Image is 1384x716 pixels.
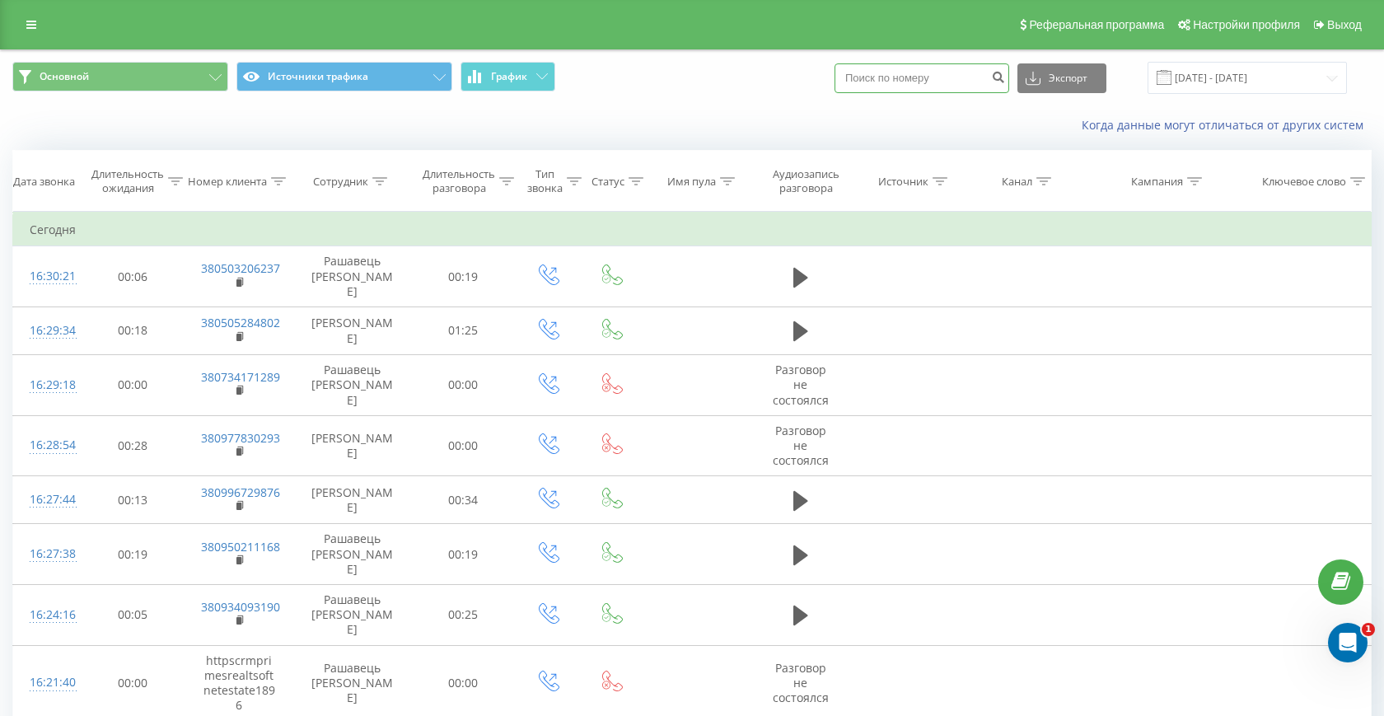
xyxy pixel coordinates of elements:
[773,362,829,407] span: Разговор не состоялся
[491,71,527,82] span: График
[30,667,63,699] div: 16:21:40
[1362,623,1375,636] span: 1
[236,62,452,91] button: Источники трафика
[201,484,280,500] a: 380996729876
[30,260,63,292] div: 16:30:21
[411,524,516,585] td: 00:19
[773,660,829,705] span: Разговор не состоялся
[201,315,280,330] a: 380505284802
[1262,175,1346,189] div: Ключевое слово
[411,585,516,646] td: 00:25
[293,476,410,524] td: [PERSON_NAME]
[293,246,410,307] td: Рашавець [PERSON_NAME]
[423,167,495,195] div: Длительность разговора
[30,315,63,347] div: 16:29:34
[527,167,563,195] div: Тип звонка
[411,307,516,354] td: 01:25
[773,423,829,468] span: Разговор не состоялся
[1017,63,1106,93] button: Экспорт
[12,62,228,91] button: Основной
[1082,117,1372,133] a: Когда данные могут отличаться от других систем
[411,246,516,307] td: 00:19
[411,476,516,524] td: 00:34
[30,599,63,631] div: 16:24:16
[13,213,1372,246] td: Сегодня
[80,355,185,416] td: 00:00
[80,585,185,646] td: 00:05
[188,175,267,189] div: Номер клиента
[40,70,89,83] span: Основной
[411,415,516,476] td: 00:00
[30,538,63,570] div: 16:27:38
[461,62,555,91] button: График
[313,175,368,189] div: Сотрудник
[1193,18,1300,31] span: Настройки профиля
[293,355,410,416] td: Рашавець [PERSON_NAME]
[201,369,280,385] a: 380734171289
[91,167,164,195] div: Длительность ожидания
[80,415,185,476] td: 00:28
[80,246,185,307] td: 00:06
[667,175,716,189] div: Имя пула
[293,307,410,354] td: [PERSON_NAME]
[293,415,410,476] td: [PERSON_NAME]
[878,175,928,189] div: Источник
[30,369,63,401] div: 16:29:18
[1002,175,1032,189] div: Канал
[1131,175,1183,189] div: Кампания
[835,63,1009,93] input: Поиск по номеру
[201,430,280,446] a: 380977830293
[201,260,280,276] a: 380503206237
[13,175,75,189] div: Дата звонка
[201,539,280,555] a: 380950211168
[80,524,185,585] td: 00:19
[201,599,280,615] a: 380934093190
[411,355,516,416] td: 00:00
[293,524,410,585] td: Рашавець [PERSON_NAME]
[591,175,624,189] div: Статус
[765,167,847,195] div: Аудиозапись разговора
[1029,18,1164,31] span: Реферальная программа
[293,585,410,646] td: Рашавець [PERSON_NAME]
[1327,18,1362,31] span: Выход
[80,476,185,524] td: 00:13
[30,429,63,461] div: 16:28:54
[80,307,185,354] td: 00:18
[30,484,63,516] div: 16:27:44
[1328,623,1368,662] iframe: Intercom live chat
